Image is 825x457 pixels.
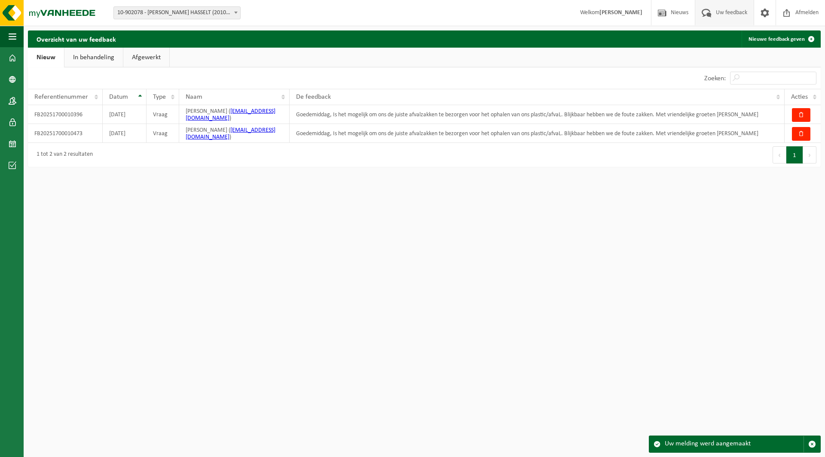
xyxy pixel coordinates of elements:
[64,48,123,67] a: In behandeling
[114,7,240,19] span: 10-902078 - AVA HASSELT (201003) - HASSELT
[103,105,147,124] td: [DATE]
[296,94,331,100] span: De feedback
[786,146,803,163] button: 1
[179,124,290,143] td: [PERSON_NAME] ( )
[742,30,820,48] a: Nieuwe feedback geven
[34,94,88,100] span: Referentienummer
[773,146,786,163] button: Previous
[28,124,103,143] td: FB20251700010473
[803,146,816,163] button: Next
[28,105,103,124] td: FB20251700010396
[665,436,804,452] div: Uw melding werd aangemaakt
[186,108,275,121] a: [EMAIL_ADDRESS][DOMAIN_NAME]
[147,105,179,124] td: Vraag
[186,94,202,100] span: Naam
[103,124,147,143] td: [DATE]
[791,94,808,100] span: Acties
[28,30,125,47] h2: Overzicht van uw feedback
[179,105,290,124] td: [PERSON_NAME] ( )
[290,124,785,143] td: Goedemiddag, Is het mogelijk om ons de juiste afvalzakken te bezorgen voor het ophalen van ons pl...
[153,94,166,100] span: Type
[28,48,64,67] a: Nieuw
[599,9,642,16] strong: [PERSON_NAME]
[147,124,179,143] td: Vraag
[290,105,785,124] td: Goedemiddag, Is het mogelijk om ons de juiste afvalzakken te bezorgen voor het ophalen van ons pl...
[32,147,93,163] div: 1 tot 2 van 2 resultaten
[123,48,169,67] a: Afgewerkt
[109,94,128,100] span: Datum
[186,127,275,140] a: [EMAIL_ADDRESS][DOMAIN_NAME]
[704,75,726,82] label: Zoeken:
[113,6,241,19] span: 10-902078 - AVA HASSELT (201003) - HASSELT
